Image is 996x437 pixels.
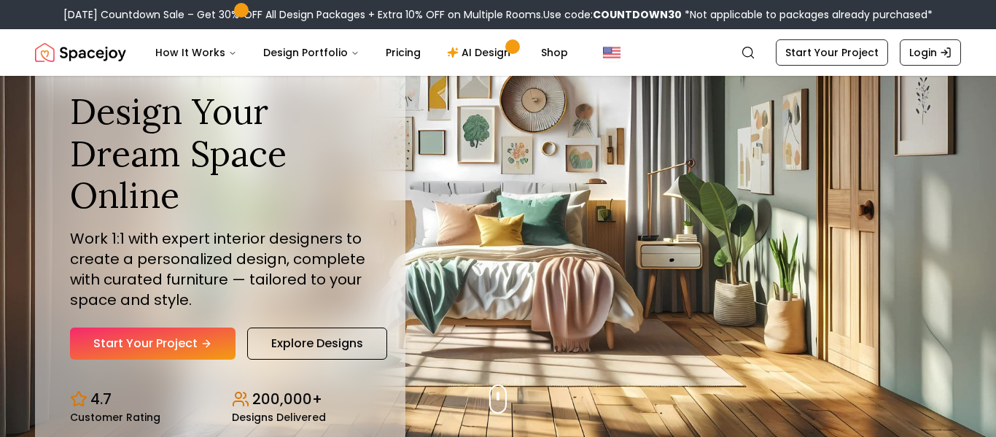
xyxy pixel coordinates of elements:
[35,38,126,67] img: Spacejoy Logo
[35,29,961,76] nav: Global
[593,7,682,22] b: COUNTDOWN30
[252,38,371,67] button: Design Portfolio
[70,228,370,310] p: Work 1:1 with expert interior designers to create a personalized design, complete with curated fu...
[70,90,370,217] h1: Design Your Dream Space Online
[70,328,236,360] a: Start Your Project
[543,7,682,22] span: Use code:
[900,39,961,66] a: Login
[90,389,112,409] p: 4.7
[603,44,620,61] img: United States
[70,412,160,422] small: Customer Rating
[682,7,933,22] span: *Not applicable to packages already purchased*
[144,38,249,67] button: How It Works
[252,389,322,409] p: 200,000+
[35,38,126,67] a: Spacejoy
[776,39,888,66] a: Start Your Project
[232,412,326,422] small: Designs Delivered
[529,38,580,67] a: Shop
[63,7,933,22] div: [DATE] Countdown Sale – Get 30% OFF All Design Packages + Extra 10% OFF on Multiple Rooms.
[435,38,526,67] a: AI Design
[144,38,580,67] nav: Main
[70,377,370,422] div: Design stats
[247,328,387,360] a: Explore Designs
[374,38,432,67] a: Pricing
